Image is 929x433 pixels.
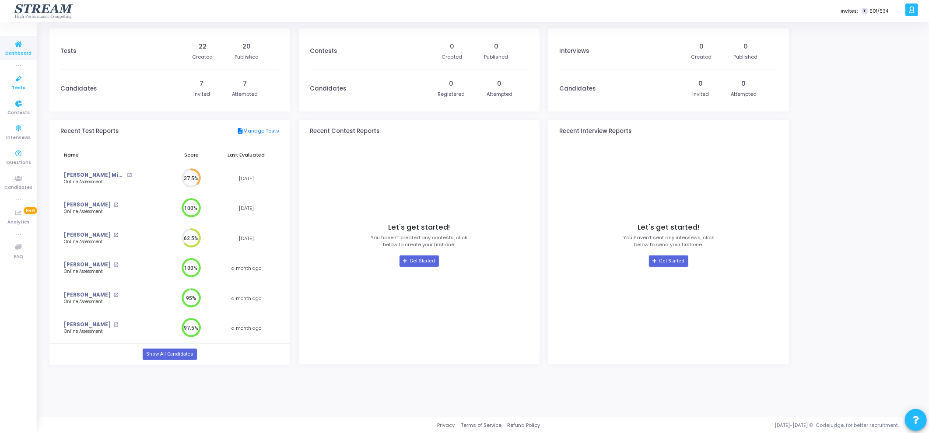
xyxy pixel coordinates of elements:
mat-icon: open_in_new [113,233,118,237]
a: Manage Tests [237,127,279,135]
div: 22 [199,42,207,51]
div: Invited [193,91,210,98]
th: Score [170,147,214,164]
mat-icon: open_in_new [113,293,118,297]
h3: Contests [310,48,337,55]
td: [DATE] [214,223,279,254]
div: Created [442,53,463,61]
a: [PERSON_NAME] [64,291,111,299]
div: Online Assessment [64,328,132,335]
div: [DATE]-[DATE] © Codejudge, for better recruitment. [540,422,918,429]
div: Online Assessment [64,239,132,245]
th: Name [60,147,170,164]
div: 0 [699,42,704,51]
span: Analytics [8,219,30,226]
div: 0 [743,42,748,51]
span: Contests [7,109,30,117]
div: Created [691,53,712,61]
a: [PERSON_NAME] [64,201,111,209]
div: Published [484,53,508,61]
a: [PERSON_NAME] [64,321,111,328]
h3: Recent Contest Reports [310,128,379,135]
span: New [24,207,37,214]
h3: Recent Interview Reports [559,128,631,135]
label: Invites: [841,7,858,15]
h3: Candidates [559,85,596,92]
h3: Candidates [310,85,346,92]
span: Dashboard [6,50,32,57]
h3: Recent Test Reports [60,128,119,135]
div: Created [193,53,213,61]
div: Published [734,53,758,61]
h3: Candidates [60,85,97,92]
div: Online Assessment [64,179,132,185]
div: 7 [243,79,247,88]
img: logo [14,2,74,20]
iframe: Chat [740,72,925,387]
a: [PERSON_NAME] Micadei Bueno [64,171,125,179]
span: Questions [6,159,31,167]
p: You haven’t sent any interviews, click below to send your first one. [623,234,714,248]
div: 7 [200,79,204,88]
span: FAQ [14,253,23,261]
div: Registered [438,91,465,98]
th: Last Evaluated [214,147,279,164]
td: a month ago [214,283,279,314]
h4: Let's get started! [389,223,450,232]
span: T [862,8,867,14]
div: 0 [449,79,453,88]
h3: Tests [60,48,76,55]
td: a month ago [214,253,279,283]
a: [PERSON_NAME] [64,231,111,239]
div: Attempted [731,91,757,98]
h3: Interviews [559,48,589,55]
div: Attempted [232,91,258,98]
a: [PERSON_NAME] [64,261,111,269]
span: 501/534 [869,7,888,15]
a: Refund Policy [508,422,540,429]
mat-icon: open_in_new [113,262,118,267]
a: Get Started [649,255,688,267]
div: Attempted [487,91,512,98]
td: [DATE] [214,164,279,194]
td: a month ago [214,313,279,343]
div: Online Assessment [64,209,132,215]
span: Candidates [5,184,33,192]
p: You haven’t created any contests, click below to create your first one. [371,234,468,248]
mat-icon: open_in_new [113,322,118,327]
div: Invited [692,91,709,98]
mat-icon: description [237,127,243,135]
a: Show All Candidates [143,349,196,360]
a: Privacy [437,422,455,429]
div: 0 [494,42,498,51]
span: Interviews [7,134,31,142]
mat-icon: open_in_new [113,203,118,207]
div: Online Assessment [64,299,132,305]
div: 0 [450,42,454,51]
div: Published [235,53,259,61]
div: 20 [243,42,251,51]
a: Terms of Service [461,422,501,429]
td: [DATE] [214,193,279,223]
div: 0 [698,79,703,88]
a: Get Started [400,255,438,267]
div: Online Assessment [64,269,132,275]
div: 0 [498,79,502,88]
mat-icon: open_in_new [127,173,132,178]
h4: Let's get started! [638,223,700,232]
span: Tests [12,84,25,92]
